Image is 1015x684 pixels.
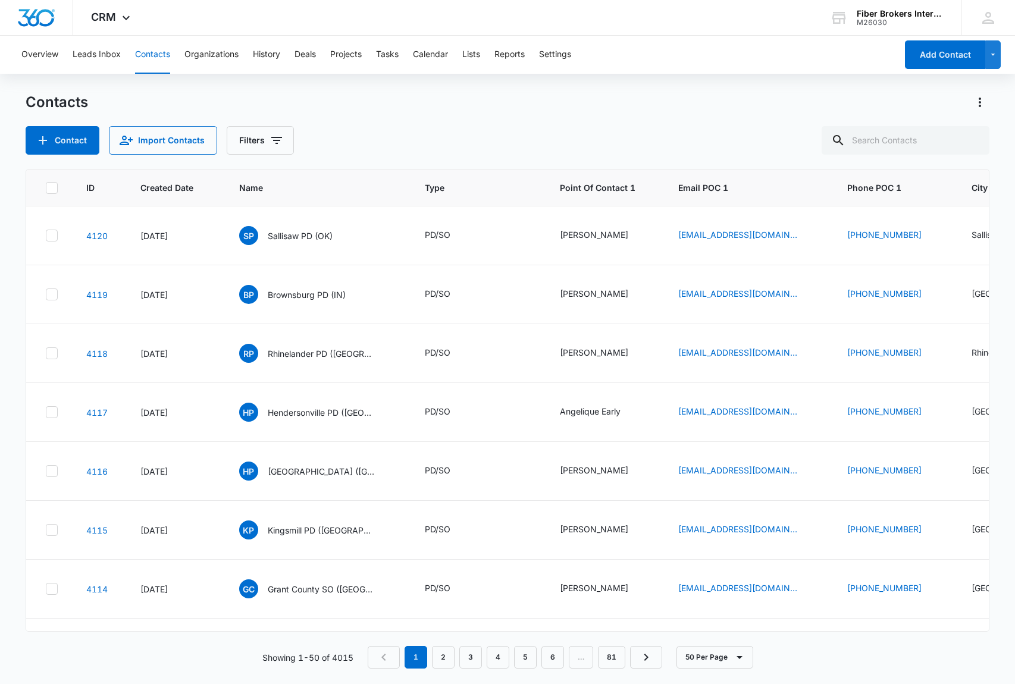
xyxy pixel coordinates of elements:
div: account id [857,18,944,27]
h1: Contacts [26,93,88,111]
div: Type - PD/SO - Select to Edit Field [425,346,472,360]
a: Next Page [630,646,662,669]
div: Type - PD/SO - Select to Edit Field [425,523,472,537]
div: Phone POC 1 - (918) 775-4142 - Select to Edit Field [847,228,943,243]
nav: Pagination [368,646,662,669]
p: Sallisaw PD (OK) [268,230,333,242]
a: [PHONE_NUMBER] [847,523,922,535]
div: PD/SO [425,405,450,418]
span: Created Date [140,181,193,194]
a: Navigate to contact details page for Hanover Park PD (IL) [86,466,108,476]
a: Navigate to contact details page for Brownsburg PD (IN) [86,290,108,300]
div: PD/SO [425,523,450,535]
div: PD/SO [425,287,450,300]
div: Email POC 1 - jwest@kingsmillpolice.org - Select to Edit Field [678,523,819,537]
div: Point Of Contact 1 - James West - Select to Edit Field [560,523,650,537]
div: Type - PD/SO - Select to Edit Field [425,582,472,596]
div: [PERSON_NAME] [560,346,628,359]
div: Email POC 1 - tklaas@co.grant.wi.gov - Select to Edit Field [678,582,819,596]
span: SP [239,226,258,245]
div: Name - Sallisaw PD (OK) - Select to Edit Field [239,226,354,245]
a: [EMAIL_ADDRESS][DOMAIN_NAME] [678,346,797,359]
div: Type - PD/SO - Select to Edit Field [425,228,472,243]
div: Point Of Contact 1 - Terry Franklin - Select to Edit Field [560,228,650,243]
div: Email POC 1 - rlarsen@rhinelanderwi.us - Select to Edit Field [678,346,819,360]
a: [EMAIL_ADDRESS][DOMAIN_NAME] [678,405,797,418]
div: [DATE] [140,524,211,536]
div: Name - Grant County SO (WI) - Select to Edit Field [239,579,396,598]
a: Page 5 [514,646,537,669]
div: PD/SO [425,582,450,594]
div: Type - PD/SO - Select to Edit Field [425,287,472,302]
p: Kingsmill PD ([GEOGRAPHIC_DATA]) [268,524,375,536]
a: [EMAIL_ADDRESS][DOMAIN_NAME] [678,523,797,535]
div: [DATE] [140,347,211,360]
a: Page 4 [487,646,509,669]
div: Email POC 1 - sallisawpd@sallisawok.org - Select to Edit Field [678,228,819,243]
span: BP [239,285,258,304]
a: [PHONE_NUMBER] [847,405,922,418]
div: [PERSON_NAME] [560,287,628,300]
a: Page 3 [459,646,482,669]
button: Lists [462,36,480,74]
em: 1 [405,646,427,669]
div: [DATE] [140,406,211,419]
div: Phone POC 1 - (715) 365-5300 - Select to Edit Field [847,346,943,360]
a: Navigate to contact details page for Grant County SO (WI) [86,584,108,594]
div: PD/SO [425,464,450,476]
div: Type - PD/SO - Select to Edit Field [425,464,472,478]
div: [DATE] [140,465,211,478]
button: Add Contact [905,40,985,69]
a: Page 2 [432,646,455,669]
div: Email POC 1 - aearly@hvillepd.org - Select to Edit Field [678,405,819,419]
div: PD/SO [425,346,450,359]
a: [PHONE_NUMBER] [847,582,922,594]
a: Page 81 [598,646,625,669]
button: Add Contact [26,126,99,155]
input: Search Contacts [822,126,989,155]
button: Calendar [413,36,448,74]
p: Grant County SO ([GEOGRAPHIC_DATA]) [268,583,375,595]
a: Navigate to contact details page for Sallisaw PD (OK) [86,231,108,241]
span: Point Of Contact 1 [560,181,650,194]
a: [EMAIL_ADDRESS][DOMAIN_NAME] [678,464,797,476]
a: [PHONE_NUMBER] [847,464,922,476]
p: Rhinelander PD ([GEOGRAPHIC_DATA]) [268,347,375,360]
div: [PERSON_NAME] [560,464,628,476]
button: Leads Inbox [73,36,121,74]
span: HP [239,403,258,422]
a: [EMAIL_ADDRESS][DOMAIN_NAME] [678,582,797,594]
div: Type - PD/SO - Select to Edit Field [425,405,472,419]
div: account name [857,9,944,18]
button: Organizations [184,36,239,74]
div: Name - Rhinelander PD (WI) - Select to Edit Field [239,344,396,363]
p: [GEOGRAPHIC_DATA] ([GEOGRAPHIC_DATA]) [268,465,375,478]
div: Sallisaw [972,228,1003,241]
button: Projects [330,36,362,74]
div: Email POC 1 - dumbanhowar@brownsburgpolice.org - Select to Edit Field [678,287,819,302]
span: CRM [91,11,116,23]
p: Hendersonville PD ([GEOGRAPHIC_DATA]) [268,406,375,419]
span: RP [239,344,258,363]
div: Name - Kingsmill PD (VA) - Select to Edit Field [239,520,396,539]
div: Phone POC 1 - (757) 603-6010 - Select to Edit Field [847,523,943,537]
span: Phone POC 1 [847,181,943,194]
a: Page 6 [541,646,564,669]
button: Tasks [376,36,399,74]
div: Name - Brownsburg PD (IN) - Select to Edit Field [239,285,367,304]
div: [DATE] [140,288,211,301]
a: [PHONE_NUMBER] [847,287,922,300]
button: Overview [21,36,58,74]
button: Filters [227,126,294,155]
div: Phone POC 1 - (630) 823-5533 - Select to Edit Field [847,464,943,478]
a: [EMAIL_ADDRESS][DOMAIN_NAME] [678,287,797,300]
p: Brownsburg PD (IN) [268,288,346,301]
div: Point Of Contact 1 - Theodore Crawford - Select to Edit Field [560,464,650,478]
span: KP [239,520,258,539]
div: Email POC 1 - tcrawford@hpil.org - Select to Edit Field [678,464,819,478]
button: Reports [494,36,525,74]
div: [DATE] [140,230,211,242]
a: [EMAIL_ADDRESS][DOMAIN_NAME] [678,228,797,241]
div: Phone POC 1 - (615) 822-1111 - Select to Edit Field [847,405,943,419]
button: Deals [295,36,316,74]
